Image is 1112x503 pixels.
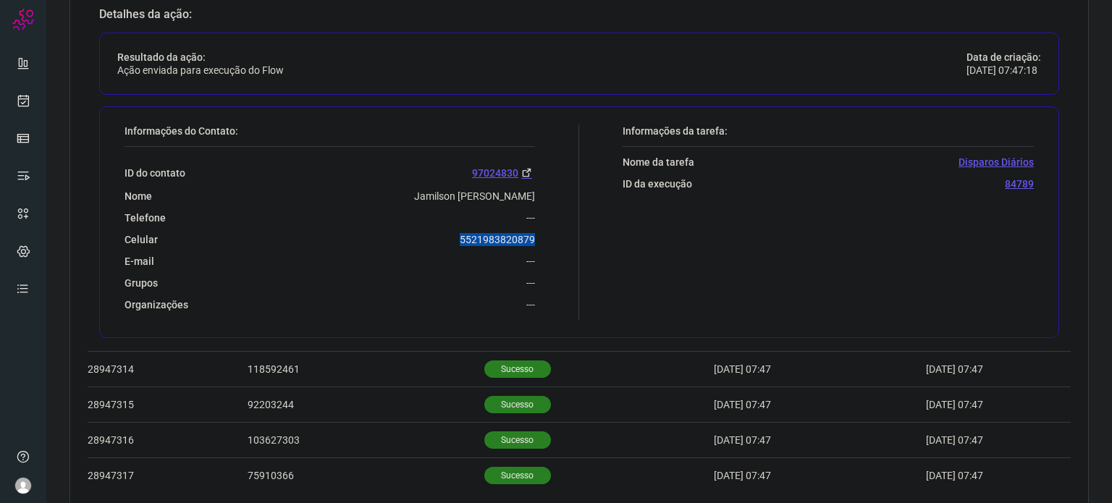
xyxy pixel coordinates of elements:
p: ID da execução [623,177,692,190]
p: --- [526,211,535,224]
p: Resultado da ação: [117,51,284,64]
img: Logo [12,9,34,30]
p: Informações do Contato: [125,124,535,138]
p: Data de criação: [966,51,1041,64]
td: [DATE] 07:47 [714,458,926,494]
td: 75910366 [248,458,484,494]
td: 103627303 [248,423,484,458]
p: --- [526,298,535,311]
p: [DATE] 07:47:18 [966,64,1041,77]
a: 97024830 [472,164,535,181]
td: [DATE] 07:47 [714,387,926,423]
p: Nome da tarefa [623,156,694,169]
p: --- [526,255,535,268]
p: Disparos Diários [959,156,1034,169]
p: Detalhes da ação: [99,8,1059,21]
p: 84789 [1005,177,1034,190]
p: Nome [125,190,152,203]
p: Organizações [125,298,188,311]
td: [DATE] 07:47 [926,458,1027,494]
p: Informações da tarefa: [623,124,1034,138]
p: E-mail [125,255,154,268]
img: avatar-user-boy.jpg [14,477,32,494]
td: 118592461 [248,352,484,387]
p: Sucesso [484,431,551,449]
p: Jamilson [PERSON_NAME] [414,190,535,203]
td: [DATE] 07:47 [714,352,926,387]
td: [DATE] 07:47 [926,352,1027,387]
p: Celular [125,233,158,246]
td: [DATE] 07:47 [926,387,1027,423]
td: 92203244 [248,387,484,423]
p: Sucesso [484,467,551,484]
p: ID do contato [125,166,185,179]
p: Sucesso [484,396,551,413]
td: [DATE] 07:47 [714,423,926,458]
td: 28947315 [88,387,248,423]
p: Grupos [125,276,158,289]
p: Ação enviada para execução do Flow [117,64,284,77]
p: --- [526,276,535,289]
p: Telefone [125,211,166,224]
td: [DATE] 07:47 [926,423,1027,458]
td: 28947314 [88,352,248,387]
td: 28947316 [88,423,248,458]
td: 28947317 [88,458,248,494]
p: Sucesso [484,360,551,378]
p: 5521983820879 [460,233,535,246]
